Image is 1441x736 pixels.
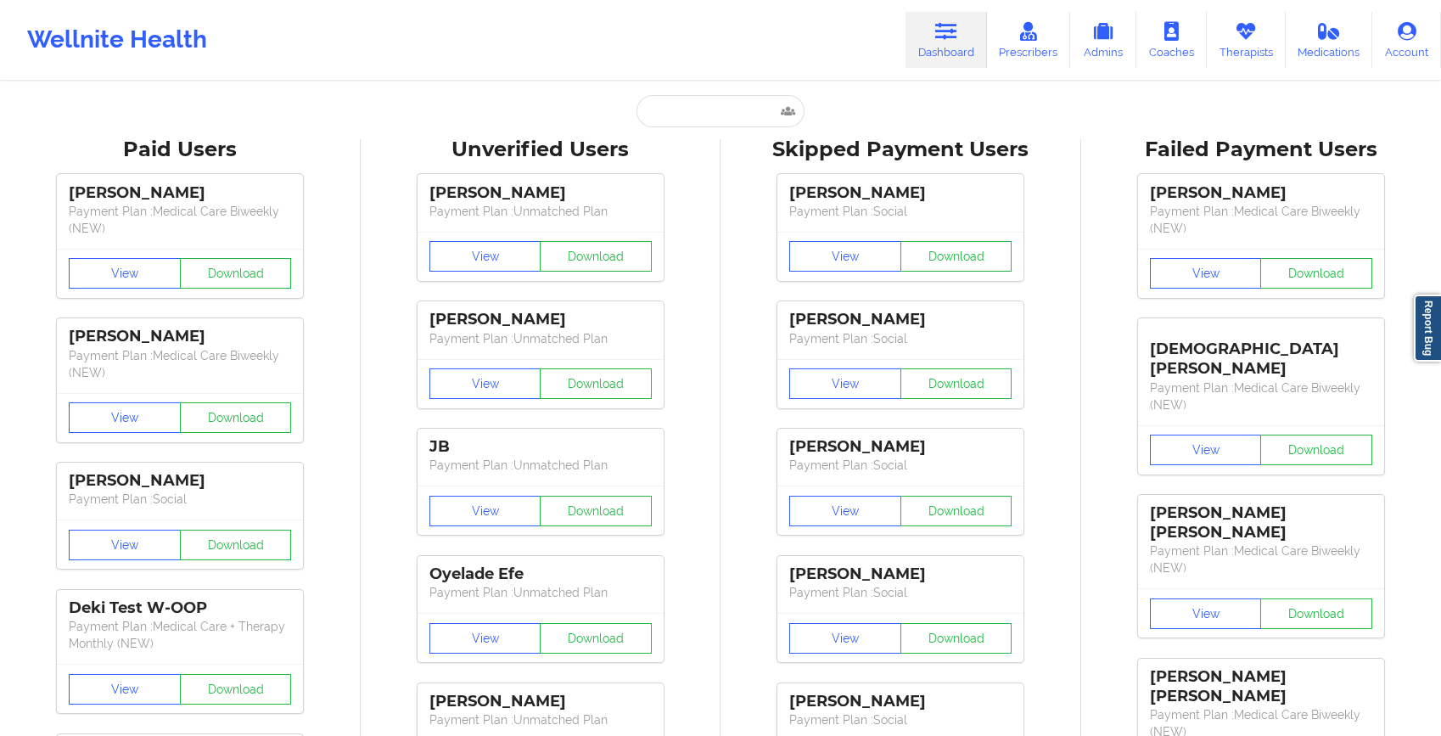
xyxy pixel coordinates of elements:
[900,496,1012,526] button: Download
[1260,435,1372,465] button: Download
[540,623,652,654] button: Download
[429,183,652,203] div: [PERSON_NAME]
[1150,183,1372,203] div: [PERSON_NAME]
[69,347,291,381] p: Payment Plan : Medical Care Biweekly (NEW)
[789,623,901,654] button: View
[69,598,291,618] div: Deki Test W-OOP
[1150,379,1372,413] p: Payment Plan : Medical Care Biweekly (NEW)
[429,368,541,399] button: View
[1207,12,1286,68] a: Therapists
[1372,12,1441,68] a: Account
[429,692,652,711] div: [PERSON_NAME]
[1150,598,1262,629] button: View
[789,692,1012,711] div: [PERSON_NAME]
[789,330,1012,347] p: Payment Plan : Social
[69,491,291,508] p: Payment Plan : Social
[732,137,1069,163] div: Skipped Payment Users
[789,368,901,399] button: View
[180,674,292,705] button: Download
[180,402,292,433] button: Download
[180,530,292,560] button: Download
[429,496,541,526] button: View
[900,368,1012,399] button: Download
[540,368,652,399] button: Download
[429,437,652,457] div: JB
[1286,12,1373,68] a: Medications
[69,530,181,560] button: View
[1070,12,1136,68] a: Admins
[789,584,1012,601] p: Payment Plan : Social
[69,471,291,491] div: [PERSON_NAME]
[1150,503,1372,542] div: [PERSON_NAME] [PERSON_NAME]
[69,203,291,237] p: Payment Plan : Medical Care Biweekly (NEW)
[540,496,652,526] button: Download
[789,711,1012,728] p: Payment Plan : Social
[1150,667,1372,706] div: [PERSON_NAME] [PERSON_NAME]
[69,618,291,652] p: Payment Plan : Medical Care + Therapy Monthly (NEW)
[180,258,292,289] button: Download
[429,565,652,584] div: Oyelade Efe
[429,457,652,474] p: Payment Plan : Unmatched Plan
[1414,295,1441,362] a: Report Bug
[69,674,181,705] button: View
[1150,435,1262,465] button: View
[900,241,1012,272] button: Download
[429,711,652,728] p: Payment Plan : Unmatched Plan
[429,623,541,654] button: View
[789,437,1012,457] div: [PERSON_NAME]
[789,496,901,526] button: View
[429,584,652,601] p: Payment Plan : Unmatched Plan
[900,623,1012,654] button: Download
[429,310,652,329] div: [PERSON_NAME]
[789,241,901,272] button: View
[789,310,1012,329] div: [PERSON_NAME]
[1093,137,1430,163] div: Failed Payment Users
[1260,598,1372,629] button: Download
[12,137,349,163] div: Paid Users
[69,402,181,433] button: View
[1260,258,1372,289] button: Download
[1150,203,1372,237] p: Payment Plan : Medical Care Biweekly (NEW)
[906,12,987,68] a: Dashboard
[1136,12,1207,68] a: Coaches
[987,12,1071,68] a: Prescribers
[1150,327,1372,379] div: [DEMOGRAPHIC_DATA][PERSON_NAME]
[429,241,541,272] button: View
[540,241,652,272] button: Download
[789,203,1012,220] p: Payment Plan : Social
[373,137,709,163] div: Unverified Users
[69,327,291,346] div: [PERSON_NAME]
[429,203,652,220] p: Payment Plan : Unmatched Plan
[789,183,1012,203] div: [PERSON_NAME]
[789,457,1012,474] p: Payment Plan : Social
[69,258,181,289] button: View
[69,183,291,203] div: [PERSON_NAME]
[789,565,1012,584] div: [PERSON_NAME]
[1150,258,1262,289] button: View
[1150,542,1372,576] p: Payment Plan : Medical Care Biweekly (NEW)
[429,330,652,347] p: Payment Plan : Unmatched Plan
